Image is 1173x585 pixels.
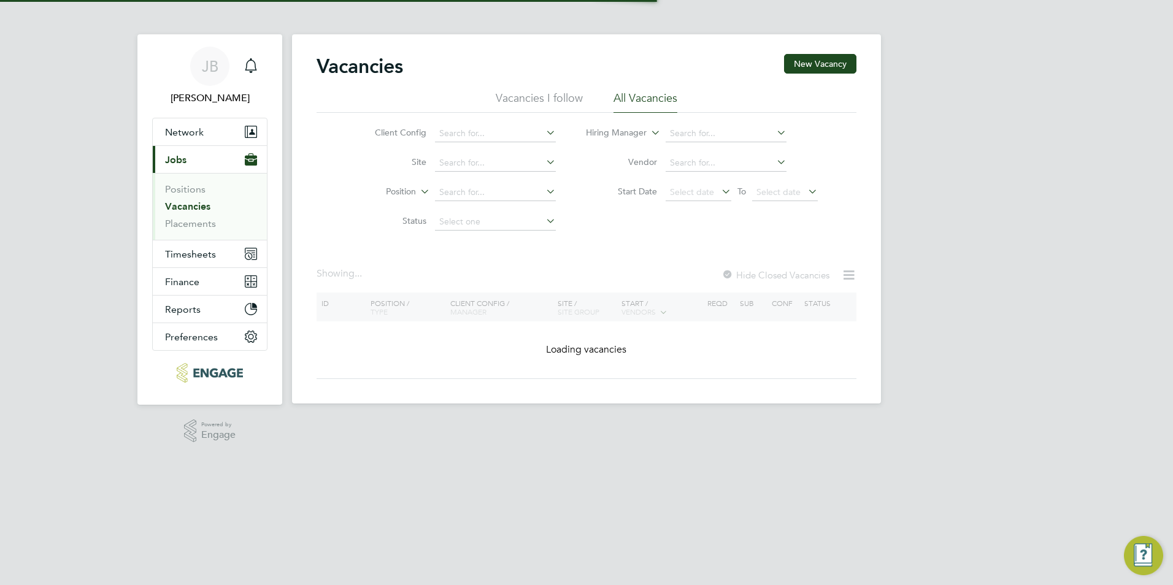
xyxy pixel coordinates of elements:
span: Network [165,126,204,138]
button: New Vacancy [784,54,856,74]
a: Positions [165,183,206,195]
input: Search for... [435,155,556,172]
a: JB[PERSON_NAME] [152,47,267,105]
label: Client Config [356,127,426,138]
button: Preferences [153,323,267,350]
li: Vacancies I follow [496,91,583,113]
span: Powered by [201,419,236,430]
button: Timesheets [153,240,267,267]
button: Jobs [153,146,267,173]
span: ... [355,267,362,280]
input: Search for... [435,184,556,201]
span: Preferences [165,331,218,343]
div: Showing [317,267,364,280]
input: Search for... [666,155,786,172]
span: Select date [756,186,801,197]
h2: Vacancies [317,54,403,78]
nav: Main navigation [137,34,282,405]
a: Go to home page [152,363,267,383]
div: Jobs [153,173,267,240]
span: JB [202,58,218,74]
a: Vacancies [165,201,210,212]
label: Start Date [586,186,657,197]
button: Network [153,118,267,145]
span: To [734,183,750,199]
span: Select date [670,186,714,197]
span: Reports [165,304,201,315]
button: Reports [153,296,267,323]
label: Vendor [586,156,657,167]
label: Position [345,186,416,198]
span: Finance [165,276,199,288]
span: Jobs [165,154,187,166]
a: Powered byEngage [184,419,236,443]
label: Hiring Manager [576,127,647,139]
label: Hide Closed Vacancies [721,269,829,281]
input: Search for... [435,125,556,142]
label: Status [356,215,426,226]
input: Select one [435,213,556,231]
button: Engage Resource Center [1124,536,1163,575]
button: Finance [153,268,267,295]
span: Jack Baron [152,91,267,105]
a: Placements [165,218,216,229]
li: All Vacancies [613,91,677,113]
label: Site [356,156,426,167]
img: huntereducation-logo-retina.png [177,363,242,383]
span: Timesheets [165,248,216,260]
span: Engage [201,430,236,440]
input: Search for... [666,125,786,142]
